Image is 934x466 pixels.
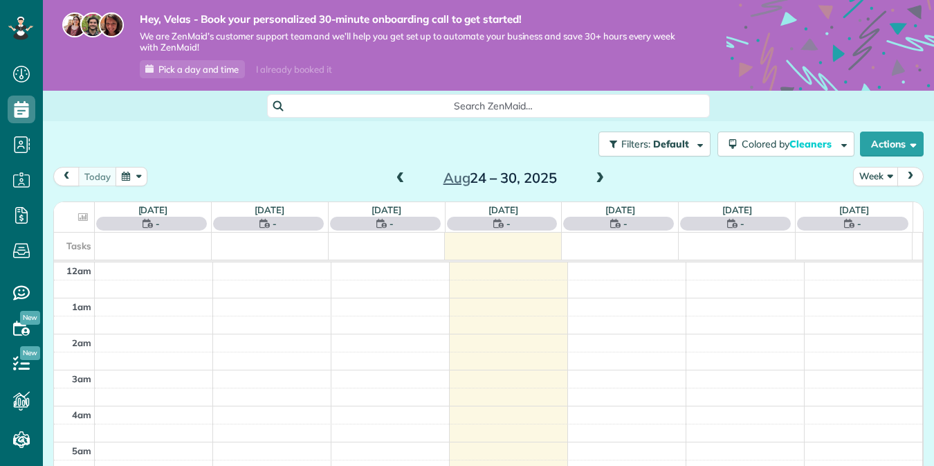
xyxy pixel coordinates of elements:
[621,138,650,150] span: Filters:
[414,170,587,186] h2: 24 – 30, 2025
[789,138,834,150] span: Cleaners
[72,301,91,312] span: 1am
[20,311,40,325] span: New
[72,445,91,456] span: 5am
[140,60,245,78] a: Pick a day and time
[66,240,91,251] span: Tasks
[740,217,744,231] span: -
[372,204,401,215] a: [DATE]
[138,204,168,215] a: [DATE]
[857,217,861,231] span: -
[72,373,91,384] span: 3am
[506,217,511,231] span: -
[78,167,117,186] button: today
[140,30,685,54] span: We are ZenMaid’s customer support team and we’ll help you get set up to automate your business an...
[592,132,711,156] a: Filters: Default
[443,169,470,186] span: Aug
[53,167,80,186] button: prev
[248,61,340,78] div: I already booked it
[80,12,105,37] img: jorge-587dff0eeaa6aab1f244e6dc62b8924c3b6ad411094392a53c71c6c4a576187d.jpg
[72,409,91,420] span: 4am
[20,346,40,360] span: New
[66,265,91,276] span: 12am
[860,132,924,156] button: Actions
[598,132,711,156] button: Filters: Default
[839,204,869,215] a: [DATE]
[156,217,160,231] span: -
[390,217,394,231] span: -
[72,337,91,348] span: 2am
[853,167,899,186] button: Week
[605,204,635,215] a: [DATE]
[722,204,752,215] a: [DATE]
[62,12,87,37] img: maria-72a9807cf96188c08ef61303f053569d2e2a8a1cde33d635c8a3ac13582a053d.jpg
[742,138,836,150] span: Colored by
[140,12,685,26] strong: Hey, Velas - Book your personalized 30-minute onboarding call to get started!
[488,204,518,215] a: [DATE]
[653,138,690,150] span: Default
[897,167,924,186] button: next
[717,132,854,156] button: Colored byCleaners
[99,12,124,37] img: michelle-19f622bdf1676172e81f8f8fba1fb50e276960ebfe0243fe18214015130c80e4.jpg
[623,217,628,231] span: -
[158,64,239,75] span: Pick a day and time
[273,217,277,231] span: -
[255,204,284,215] a: [DATE]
